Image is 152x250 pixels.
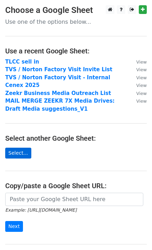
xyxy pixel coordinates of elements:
a: MAIL MERGE ZEEKR 7X Media Drives: Draft Media suggestions_V1 [5,98,115,112]
small: View [136,98,147,104]
input: Next [5,221,23,232]
a: View [129,66,147,73]
a: View [129,74,147,81]
a: TLCC sell in [5,59,39,65]
p: Use one of the options below... [5,18,147,25]
h4: Copy/paste a Google Sheet URL: [5,182,147,190]
small: View [136,67,147,72]
h4: Select another Google Sheet: [5,134,147,142]
h3: Choose a Google Sheet [5,5,147,15]
small: View [136,59,147,65]
small: View [136,83,147,88]
a: TVS / Norton Factory Visit Invite List [5,66,112,73]
a: Cenex 2025 [5,82,40,88]
input: Paste your Google Sheet URL here [5,193,143,206]
a: View [129,59,147,65]
a: View [129,90,147,96]
a: Select... [5,148,31,159]
a: View [129,82,147,88]
a: Zeekr Business Media Outreach List [5,90,111,96]
small: View [136,91,147,96]
h4: Use a recent Google Sheet: [5,47,147,55]
iframe: Chat Widget [117,216,152,250]
a: View [129,98,147,104]
small: Example: [URL][DOMAIN_NAME] [5,207,77,213]
small: View [136,75,147,80]
a: TVS / Norton Factory Visit - Internal [5,74,110,81]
